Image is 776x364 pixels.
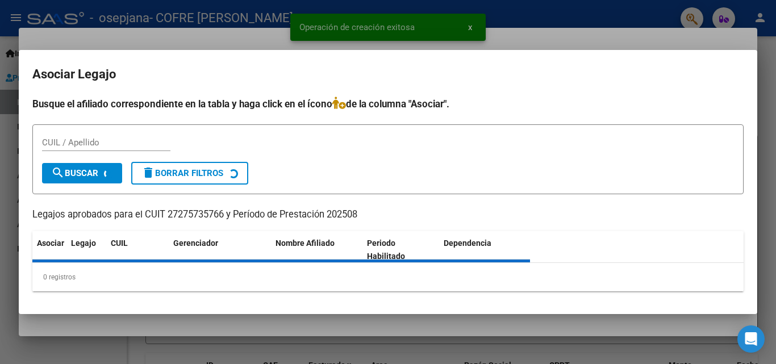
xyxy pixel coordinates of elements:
[71,239,96,248] span: Legajo
[169,231,271,269] datatable-header-cell: Gerenciador
[32,231,66,269] datatable-header-cell: Asociar
[42,163,122,183] button: Buscar
[276,239,335,248] span: Nombre Afiliado
[32,97,744,111] h4: Busque el afiliado correspondiente en la tabla y haga click en el ícono de la columna "Asociar".
[362,231,439,269] datatable-header-cell: Periodo Habilitado
[141,168,223,178] span: Borrar Filtros
[106,231,169,269] datatable-header-cell: CUIL
[439,231,531,269] datatable-header-cell: Dependencia
[131,162,248,185] button: Borrar Filtros
[141,166,155,179] mat-icon: delete
[66,231,106,269] datatable-header-cell: Legajo
[51,168,98,178] span: Buscar
[111,239,128,248] span: CUIL
[32,64,744,85] h2: Asociar Legajo
[32,208,744,222] p: Legajos aprobados para el CUIT 27275735766 y Período de Prestación 202508
[367,239,405,261] span: Periodo Habilitado
[737,325,765,353] div: Open Intercom Messenger
[173,239,218,248] span: Gerenciador
[51,166,65,179] mat-icon: search
[32,263,744,291] div: 0 registros
[271,231,362,269] datatable-header-cell: Nombre Afiliado
[37,239,64,248] span: Asociar
[444,239,491,248] span: Dependencia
